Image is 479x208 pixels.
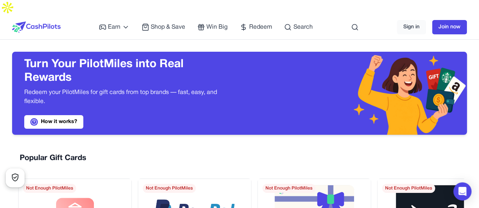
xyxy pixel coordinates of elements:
h3: Turn Your PilotMiles into Real Rewards [24,58,228,85]
img: Header decoration [240,52,467,135]
span: Not Enough PilotMiles [143,184,196,193]
div: Open Intercom Messenger [453,182,471,200]
span: Not Enough PilotMiles [382,184,435,193]
a: Sign in [397,20,426,34]
a: Join now [432,20,467,34]
a: Shop & Save [142,23,185,32]
img: CashPilots Logo [12,22,61,33]
span: Search [293,23,312,32]
span: Redeem [249,23,272,32]
span: Not Enough PilotMiles [262,184,315,193]
span: Win Big [206,23,228,32]
span: Earn [108,23,120,32]
span: Not Enough PilotMiles [23,184,76,193]
a: Search [284,23,312,32]
a: Redeem [240,23,272,32]
h2: Popular Gift Cards [20,153,86,163]
a: Earn [99,23,130,32]
p: Redeem your PilotMiles for gift cards from top brands — fast, easy, and flexible. [24,88,228,106]
a: How it works? [24,115,83,129]
span: Shop & Save [151,23,185,32]
a: Win Big [197,23,228,32]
